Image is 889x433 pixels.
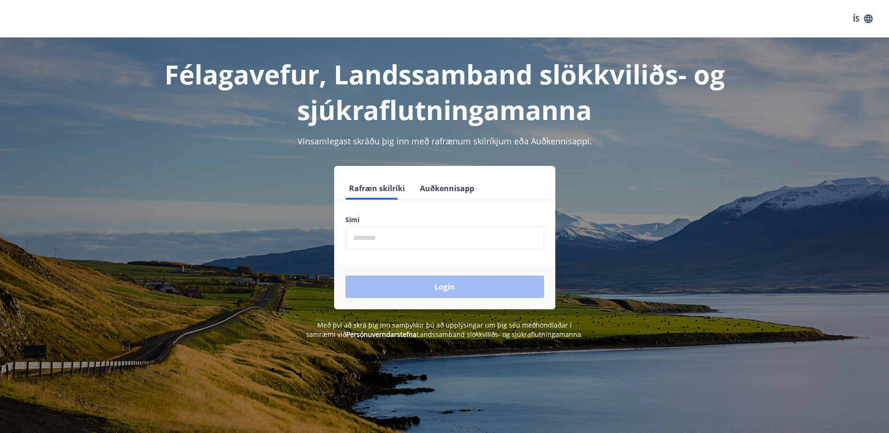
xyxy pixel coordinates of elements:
[298,135,592,147] span: Vinsamlegast skráðu þig inn með rafrænum skilríkjum eða Auðkennisappi.
[345,177,409,200] button: Rafræn skilríki
[345,215,544,224] label: Sími
[119,56,771,127] h1: Félagavefur, Landssamband slökkviliðs- og sjúkraflutningamanna
[346,330,417,339] a: Persónuverndarstefna
[848,10,878,27] button: ÍS
[416,177,478,200] button: Auðkennisapp
[306,321,583,339] span: Með því að skrá þig inn samþykkir þú að upplýsingar um þig séu meðhöndlaðar í samræmi við Landssa...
